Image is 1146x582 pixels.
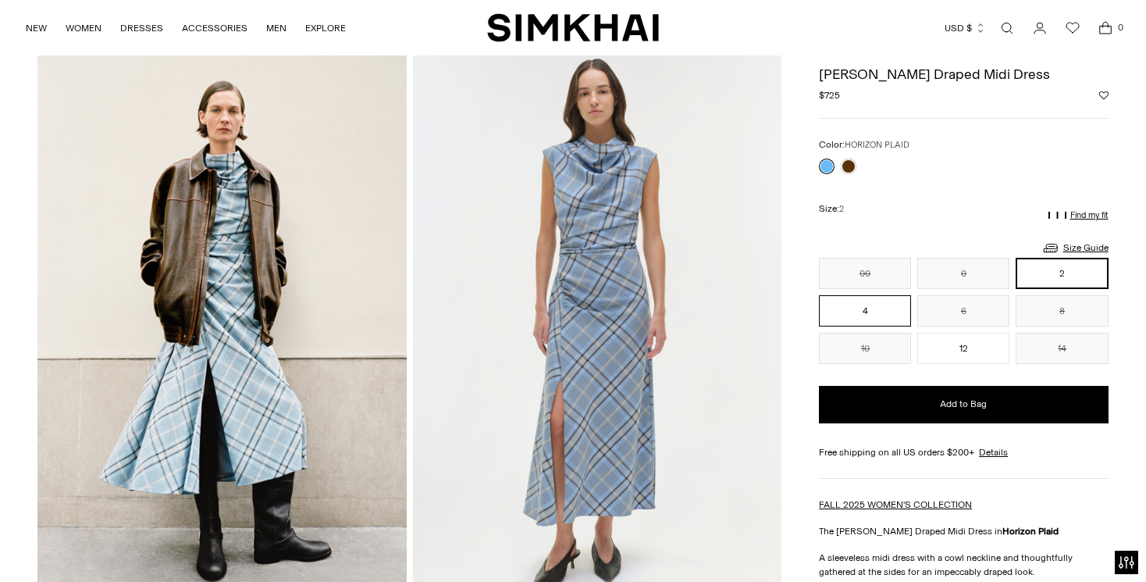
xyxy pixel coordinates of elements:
a: NEW [26,11,47,45]
span: 0 [1113,20,1127,34]
button: Add to Bag [819,386,1108,423]
h1: [PERSON_NAME] Draped Midi Dress [819,67,1108,81]
span: 2 [839,204,844,214]
button: 12 [917,333,1009,364]
button: 10 [819,333,911,364]
span: $725 [819,88,840,102]
button: 4 [819,295,911,327]
p: The [PERSON_NAME] Draped Midi Dress in [819,524,1108,538]
label: Color: [819,137,909,152]
button: 14 [1016,333,1108,364]
button: USD $ [945,11,986,45]
button: 8 [1016,295,1108,327]
a: Go to the account page [1024,12,1055,44]
a: Size Guide [1041,238,1109,258]
div: Free shipping on all US orders $200+ [819,445,1108,459]
button: 0 [917,258,1009,289]
button: 2 [1016,258,1108,289]
a: MEN [266,11,286,45]
a: Open search modal [991,12,1023,44]
label: Size: [819,202,844,216]
a: Open cart modal [1090,12,1121,44]
a: SIMKHAI [487,12,659,43]
a: ACCESSORIES [182,11,247,45]
p: A sleeveless midi dress with a cowl neckline and thoughtfully gathered at the sides for an impecc... [819,551,1108,579]
button: Add to Wishlist [1099,91,1109,100]
a: Details [979,445,1008,459]
strong: Horizon Plaid [1002,526,1059,537]
a: FALL 2025 WOMEN'S COLLECTION [819,499,972,510]
span: HORIZON PLAID [845,140,909,150]
button: 6 [917,295,1009,327]
a: WOMEN [66,11,101,45]
span: Add to Bag [940,398,987,411]
button: 00 [819,258,911,289]
iframe: Sign Up via Text for Offers [12,523,157,570]
a: DRESSES [120,11,163,45]
a: Wishlist [1057,12,1088,44]
a: EXPLORE [305,11,346,45]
